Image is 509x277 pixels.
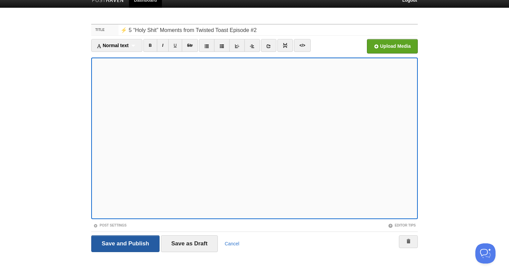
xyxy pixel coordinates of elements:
[225,241,239,246] a: Cancel
[168,39,182,52] a: U
[182,39,198,52] a: Str
[388,223,416,227] a: Editor Tips
[283,43,287,48] img: pagebreak-icon.png
[93,223,127,227] a: Post Settings
[161,235,218,252] input: Save as Draft
[294,39,310,52] a: </>
[97,43,129,48] span: Normal text
[157,39,169,52] a: I
[143,39,157,52] a: B
[475,243,496,264] iframe: Help Scout Beacon - Open
[91,25,118,35] label: Title
[187,43,193,48] del: Str
[91,235,160,252] input: Save and Publish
